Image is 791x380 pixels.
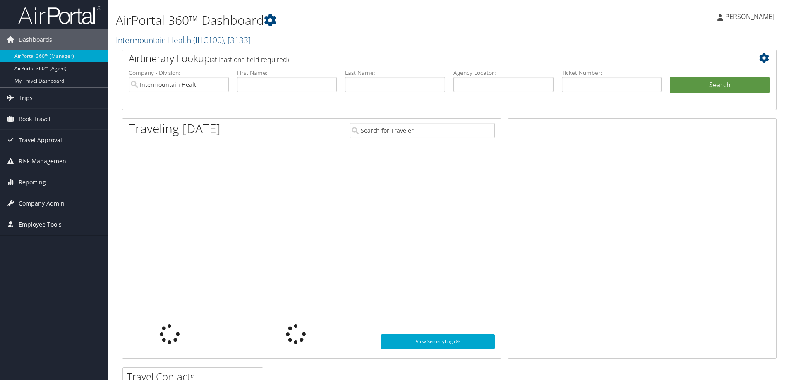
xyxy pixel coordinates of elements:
[19,130,62,151] span: Travel Approval
[129,69,229,77] label: Company - Division:
[116,34,251,45] a: Intermountain Health
[381,334,495,349] a: View SecurityLogic®
[19,214,62,235] span: Employee Tools
[345,69,445,77] label: Last Name:
[19,29,52,50] span: Dashboards
[453,69,554,77] label: Agency Locator:
[224,34,251,45] span: , [ 3133 ]
[19,193,65,214] span: Company Admin
[129,51,715,65] h2: Airtinerary Lookup
[237,69,337,77] label: First Name:
[19,172,46,193] span: Reporting
[129,120,221,137] h1: Traveling [DATE]
[19,151,68,172] span: Risk Management
[116,12,561,29] h1: AirPortal 360™ Dashboard
[723,12,774,21] span: [PERSON_NAME]
[210,55,289,64] span: (at least one field required)
[19,88,33,108] span: Trips
[193,34,224,45] span: ( IHC100 )
[19,109,50,129] span: Book Travel
[717,4,783,29] a: [PERSON_NAME]
[562,69,662,77] label: Ticket Number:
[350,123,495,138] input: Search for Traveler
[670,77,770,93] button: Search
[18,5,101,25] img: airportal-logo.png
